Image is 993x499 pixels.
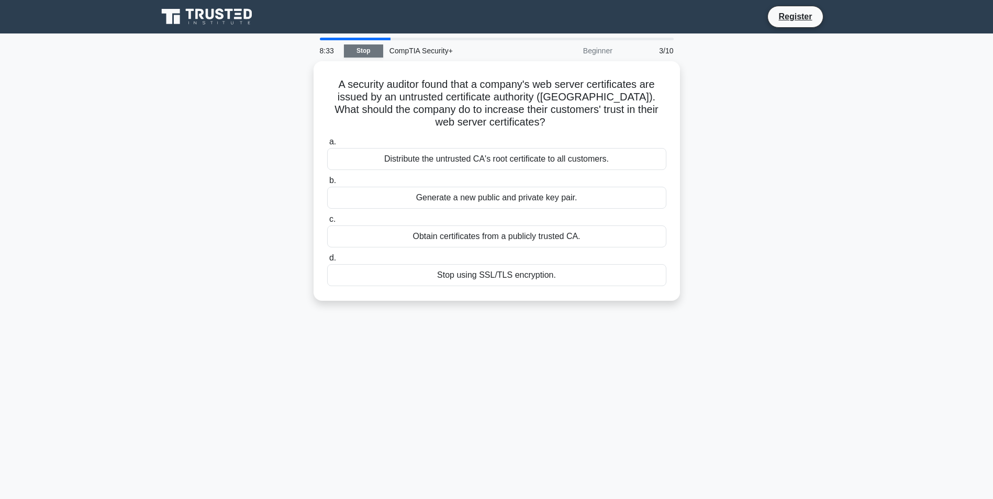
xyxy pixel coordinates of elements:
[383,40,527,61] div: CompTIA Security+
[329,137,336,146] span: a.
[314,40,344,61] div: 8:33
[527,40,619,61] div: Beginner
[344,44,383,58] a: Stop
[327,187,666,209] div: Generate a new public and private key pair.
[329,176,336,185] span: b.
[327,225,666,247] div: Obtain certificates from a publicly trusted CA.
[772,10,818,23] a: Register
[329,214,336,223] span: c.
[326,78,667,129] h5: A security auditor found that a company's web server certificates are issued by an untrusted cert...
[619,40,680,61] div: 3/10
[327,264,666,286] div: Stop using SSL/TLS encryption.
[327,148,666,170] div: Distribute the untrusted CA's root certificate to all customers.
[329,253,336,262] span: d.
